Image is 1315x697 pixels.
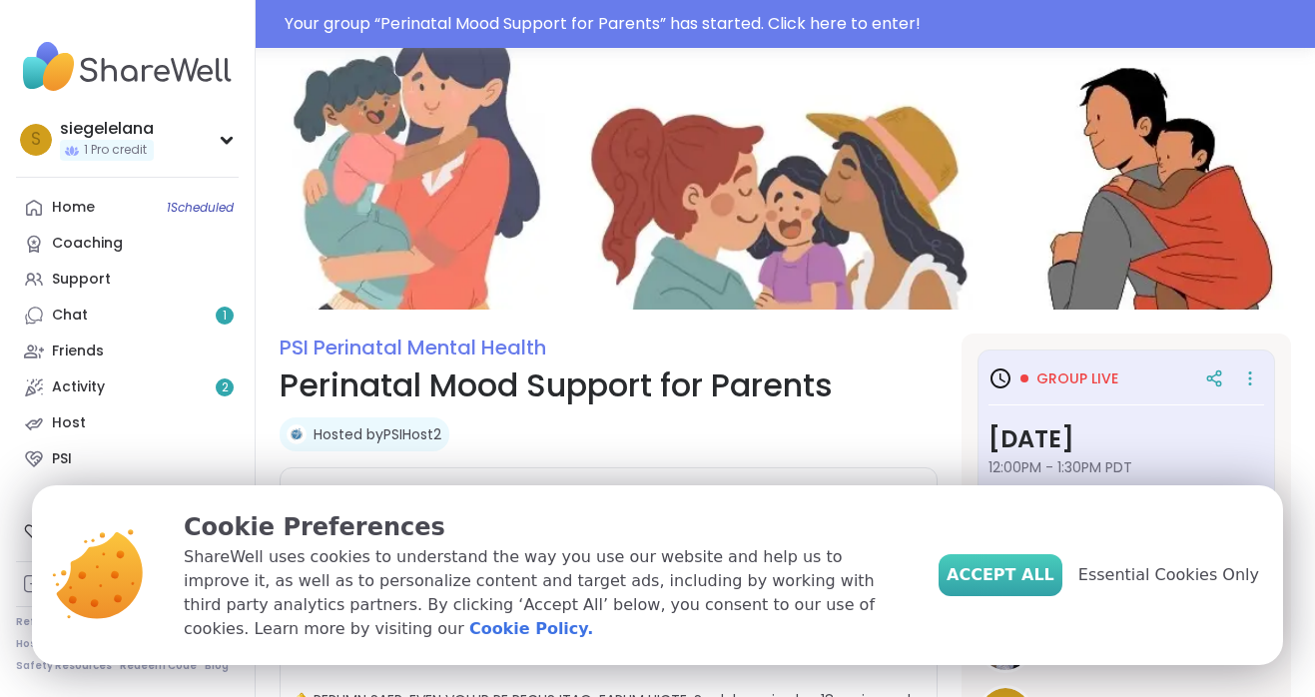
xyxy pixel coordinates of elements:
[205,659,229,673] a: Blog
[52,413,86,433] div: Host
[256,48,1315,310] img: Perinatal Mood Support for Parents cover image
[16,226,239,262] a: Coaching
[16,369,239,405] a: Activity2
[947,563,1054,587] span: Accept All
[184,545,907,641] p: ShareWell uses cookies to understand the way you use our website and help us to improve it, as we...
[120,659,197,673] a: Redeem Code
[60,118,154,140] div: siegelelana
[314,424,441,444] a: Hosted byPSIHost2
[280,334,546,361] a: PSI Perinatal Mental Health
[939,554,1062,596] button: Accept All
[52,306,88,326] div: Chat
[167,200,234,216] span: 1 Scheduled
[52,449,72,469] div: PSI
[52,342,104,361] div: Friends
[16,334,239,369] a: Friends
[84,142,147,159] span: 1 Pro credit
[16,262,239,298] a: Support
[1036,368,1118,388] span: Group live
[52,234,123,254] div: Coaching
[16,298,239,334] a: Chat1
[223,308,227,325] span: 1
[184,509,907,545] p: Cookie Preferences
[280,361,938,409] h1: Perinatal Mood Support for Parents
[285,12,1303,36] div: Your group “ Perinatal Mood Support for Parents ” has started. Click here to enter!
[1078,563,1259,587] span: Essential Cookies Only
[52,270,111,290] div: Support
[293,480,437,506] h2: About this Group
[16,441,239,477] a: PSI
[16,32,239,102] img: ShareWell Nav Logo
[52,377,105,397] div: Activity
[16,405,239,441] a: Host
[988,457,1264,477] span: 12:00PM - 1:30PM PDT
[16,190,239,226] a: Home1Scheduled
[287,424,307,444] img: PSIHost2
[469,617,593,641] a: Cookie Policy.
[222,379,229,396] span: 2
[988,421,1264,457] h3: [DATE]
[52,198,95,218] div: Home
[16,659,112,673] a: Safety Resources
[31,127,41,153] span: s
